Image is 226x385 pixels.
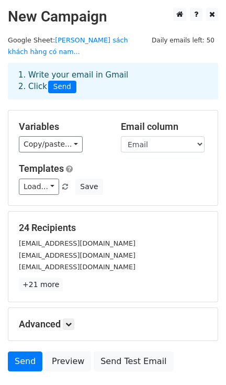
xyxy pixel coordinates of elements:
a: Daily emails left: 50 [148,36,218,44]
div: 1. Write your email in Gmail 2. Click [10,69,216,93]
h5: 24 Recipients [19,222,207,234]
button: Save [75,179,103,195]
a: Preview [45,351,91,371]
a: Copy/paste... [19,136,83,152]
small: [EMAIL_ADDRESS][DOMAIN_NAME] [19,239,135,247]
h5: Advanced [19,318,207,330]
a: +21 more [19,278,63,291]
a: Send Test Email [94,351,173,371]
h5: Email column [121,121,207,133]
h5: Variables [19,121,105,133]
span: Send [48,81,76,93]
small: [EMAIL_ADDRESS][DOMAIN_NAME] [19,263,135,271]
iframe: Chat Widget [174,335,226,385]
small: [EMAIL_ADDRESS][DOMAIN_NAME] [19,251,135,259]
h2: New Campaign [8,8,218,26]
a: Send [8,351,42,371]
small: Google Sheet: [8,36,128,56]
a: Load... [19,179,59,195]
a: [PERSON_NAME] sách khách hàng có nam... [8,36,128,56]
span: Daily emails left: 50 [148,35,218,46]
a: Templates [19,163,64,174]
